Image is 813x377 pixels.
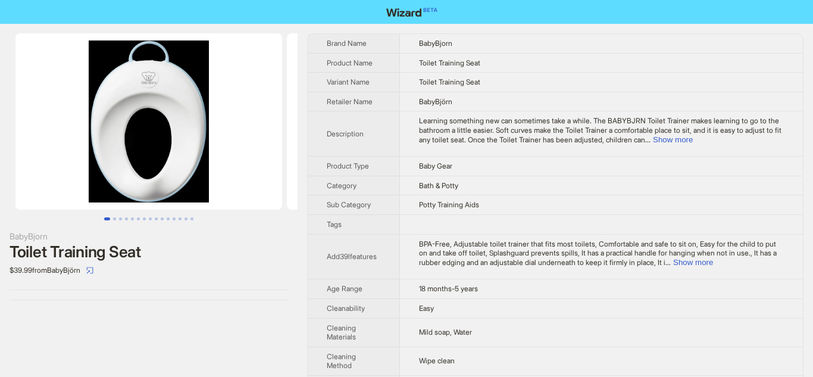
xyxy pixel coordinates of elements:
span: Bath & Potty [419,181,458,190]
span: Wipe clean [419,356,455,365]
span: BabyBjörn [419,97,452,106]
button: Go to slide 6 [137,217,140,220]
span: BabyBjorn [419,39,452,48]
span: Product Name [327,58,373,67]
img: Toilet Training Seat Toilet Training Seat image 2 [287,33,554,210]
button: Go to slide 9 [155,217,158,220]
span: Retailer Name [327,97,373,106]
button: Expand [653,135,693,144]
span: Cleanability [327,304,365,313]
span: Sub Category [327,200,371,209]
button: Go to slide 1 [104,217,110,220]
button: Go to slide 5 [131,217,134,220]
span: Baby Gear [419,161,452,170]
span: Product Type [327,161,369,170]
button: Go to slide 12 [173,217,176,220]
span: Description [327,129,364,138]
button: Go to slide 14 [185,217,187,220]
span: Toilet Training Seat [419,77,480,86]
div: $39.99 from BabyBjörn [10,261,288,280]
span: Age Range [327,284,362,293]
button: Expand [673,258,713,267]
span: Brand Name [327,39,367,48]
span: ... [645,135,651,144]
span: Easy [419,304,434,313]
span: Tags [327,220,342,229]
span: Cleaning Method [327,352,356,370]
button: Go to slide 4 [125,217,128,220]
button: Go to slide 8 [149,217,152,220]
button: Go to slide 10 [161,217,164,220]
button: Go to slide 11 [167,217,170,220]
span: Variant Name [327,77,370,86]
span: BPA-Free, Adjustable toilet trainer that fits most toilets, Comfortable and safe to sit on, Easy ... [419,239,777,267]
button: Go to slide 13 [179,217,182,220]
div: Learning something new can sometimes take a while. The BABYBJRN Toilet Trainer makes learning to ... [419,116,784,144]
span: Potty Training Aids [419,200,479,209]
span: ... [665,258,671,267]
span: select [86,267,93,274]
span: Add39lfeatures [327,252,377,261]
span: Toilet Training Seat [419,58,480,67]
img: Toilet Training Seat Toilet Training Seat image 1 [15,33,282,210]
div: BPA-Free, Adjustable toilet trainer that fits most toilets, Comfortable and safe to sit on, Easy ... [419,239,784,267]
span: Mild soap, Water [419,328,472,337]
div: Toilet Training Seat [10,243,288,261]
button: Go to slide 3 [119,217,122,220]
span: Category [327,181,357,190]
span: Cleaning Materials [327,323,356,342]
button: Go to slide 7 [143,217,146,220]
button: Go to slide 2 [113,217,116,220]
span: 18 months-5 years [419,284,478,293]
span: Learning something new can sometimes take a while. The BABYBJRN Toilet Trainer makes learning to ... [419,116,781,144]
button: Go to slide 15 [190,217,193,220]
div: BabyBjorn [10,230,288,243]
